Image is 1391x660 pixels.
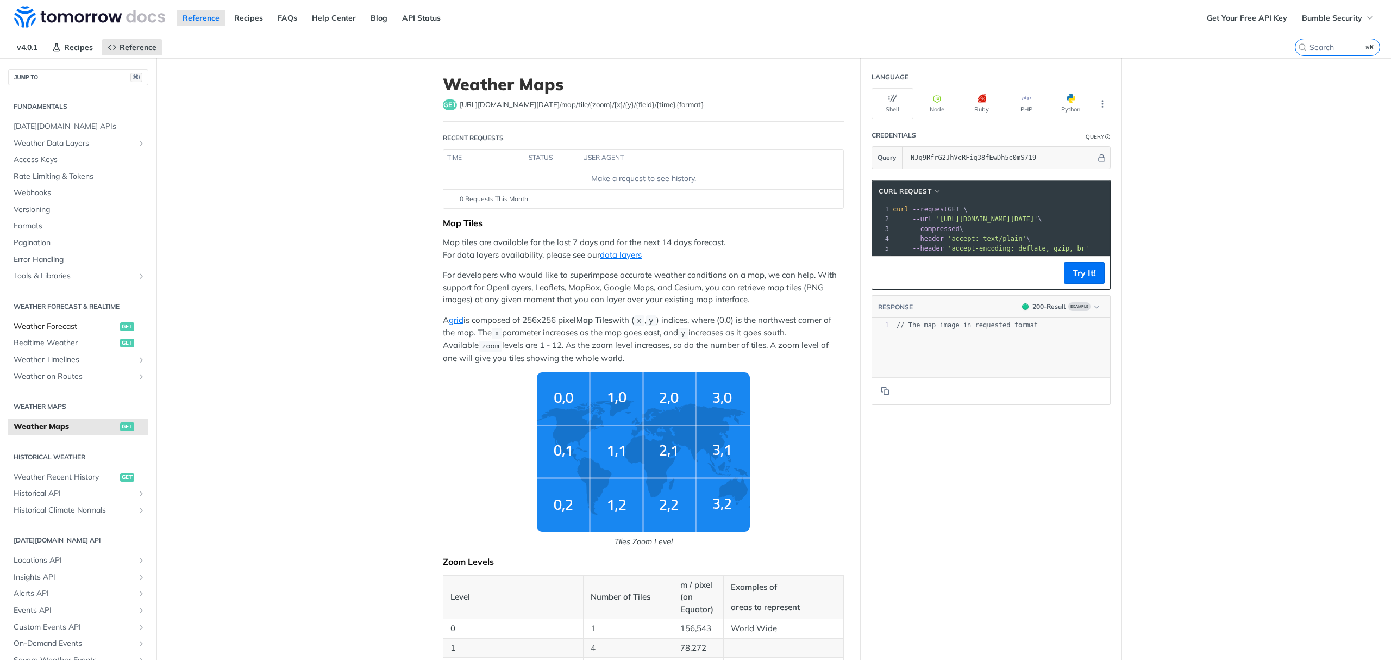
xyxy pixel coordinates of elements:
span: y [649,317,653,325]
a: Locations APIShow subpages for Locations API [8,552,148,569]
a: Weather TimelinesShow subpages for Weather Timelines [8,352,148,368]
span: // The map image in requested format [897,321,1038,329]
div: Map Tiles [443,217,844,228]
span: Reference [120,42,156,52]
span: y [681,329,685,338]
p: 0 [450,622,576,635]
span: 0 Requests This Month [460,194,528,204]
div: 1 [872,204,891,214]
span: get [443,99,457,110]
span: \ [893,225,963,233]
a: Weather Data LayersShow subpages for Weather Data Layers [8,135,148,152]
button: Copy to clipboard [878,383,893,399]
span: Access Keys [14,154,146,165]
span: Formats [14,221,146,232]
label: {format} [676,100,704,109]
span: 'accept-encoding: deflate, gzip, br' [948,245,1089,252]
p: 4 [591,642,666,655]
button: Show subpages for On-Demand Events [137,639,146,648]
p: 156,543 [680,622,716,635]
button: Try It! [1064,262,1105,284]
p: Map tiles are available for the last 7 days and for the next 14 days forecast. For data layers av... [443,236,844,261]
button: Show subpages for Historical Climate Normals [137,506,146,515]
span: https://api.tomorrow.io/v4/map/tile/{zoom}/{x}/{y}/{field}/{time}.{format} [460,99,704,110]
a: Blog [365,10,393,26]
h2: Fundamentals [8,102,148,111]
a: Realtime Weatherget [8,335,148,351]
a: Weather Forecastget [8,319,148,335]
div: 5 [872,244,891,253]
a: Get Your Free API Key [1201,10,1293,26]
p: A is composed of 256x256 pixel with ( , ) indices, where (0,0) is the northwest corner of the map... [443,314,844,364]
img: Tomorrow.io Weather API Docs [14,6,165,28]
label: {time} [656,100,675,109]
h2: Weather Forecast & realtime [8,302,148,312]
button: More Languages [1094,96,1111,112]
span: x [637,317,641,325]
div: 3 [872,224,891,234]
a: Alerts APIShow subpages for Alerts API [8,586,148,602]
a: Weather Mapsget [8,419,148,435]
span: get [120,473,134,482]
span: --url [912,215,932,223]
h1: Weather Maps [443,74,844,94]
span: v4.0.1 [11,39,43,55]
span: ⌘/ [130,73,142,82]
p: For developers who would like to superimpose accurate weather conditions on a map, we can help. W... [443,269,844,306]
span: 'accept: text/plain' [948,235,1026,242]
label: {zoom} [590,100,612,109]
span: Example [1068,302,1091,311]
span: Recipes [64,42,93,52]
span: Weather on Routes [14,371,134,382]
p: 78,272 [680,642,716,655]
a: Recipes [228,10,269,26]
th: user agent [579,150,822,167]
span: Insights API [14,572,134,583]
span: --header [912,235,944,242]
button: Hide [1096,152,1107,163]
a: Versioning [8,202,148,218]
span: Historical Climate Normals [14,505,134,516]
p: 1 [591,622,666,635]
span: Versioning [14,204,146,215]
button: Python [1050,88,1092,119]
span: Weather Data Layers [14,138,134,149]
button: cURL Request [875,186,945,197]
div: Make a request to see history. [448,173,839,184]
span: Rate Limiting & Tokens [14,171,146,182]
h2: Historical Weather [8,452,148,462]
span: Bumble Security [1302,13,1362,23]
p: areas to represent [731,601,836,614]
a: Weather on RoutesShow subpages for Weather on Routes [8,369,148,385]
span: \ [893,215,1042,223]
span: Weather Forecast [14,321,117,332]
button: Show subpages for Alerts API [137,589,146,598]
a: FAQs [272,10,303,26]
span: Webhooks [14,188,146,198]
span: [DATE][DOMAIN_NAME] APIs [14,121,146,132]
p: 1 [450,642,576,655]
a: Custom Events APIShow subpages for Custom Events API [8,619,148,636]
button: PHP [1005,88,1047,119]
span: On-Demand Events [14,638,134,649]
span: --request [912,206,948,213]
button: Ruby [961,88,1002,119]
a: Historical APIShow subpages for Historical API [8,485,148,502]
div: Recent Requests [443,133,504,143]
a: [DATE][DOMAIN_NAME] APIs [8,119,148,135]
span: Tiles Zoom Level [443,372,844,547]
span: Pagination [14,238,146,248]
span: get [120,322,134,331]
a: Recipes [46,39,99,55]
a: grid [449,315,463,325]
span: Query [878,153,897,163]
button: Show subpages for Tools & Libraries [137,272,146,281]
a: Events APIShow subpages for Events API [8,602,148,619]
th: time [443,150,525,167]
span: Events API [14,605,134,616]
h2: [DATE][DOMAIN_NAME] API [8,536,148,545]
a: Pagination [8,235,148,251]
a: On-Demand EventsShow subpages for On-Demand Events [8,636,148,652]
button: Show subpages for Weather Data Layers [137,139,146,148]
a: Weather Recent Historyget [8,469,148,485]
